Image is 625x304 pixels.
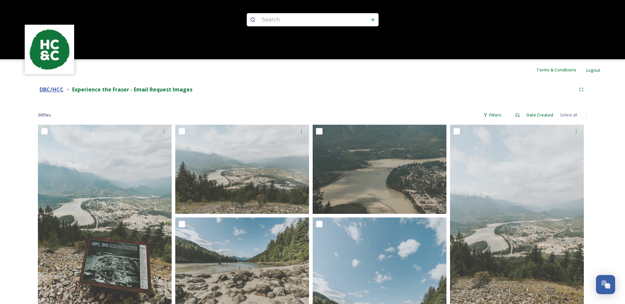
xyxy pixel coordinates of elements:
[26,26,73,73] img: logo.png
[72,86,192,93] strong: Experience the Fraser - Email Request Images
[560,112,577,118] span: Select all
[259,13,349,27] input: Search
[586,67,600,73] span: Logout
[523,109,556,121] div: Date Created
[175,125,309,214] img: 2021.08.21--Day19Hope_HopeLookout-42.jpg
[536,67,576,73] span: Terms & Conditions
[536,66,586,74] a: Terms & Conditions
[313,125,446,214] img: 2021.08.21--Day19Hope_HopeLookout-56.jpg
[596,275,615,294] button: Open Chat
[38,112,51,118] span: 36 file s
[480,109,505,121] div: Filters
[40,86,64,93] strong: DBC/HCC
